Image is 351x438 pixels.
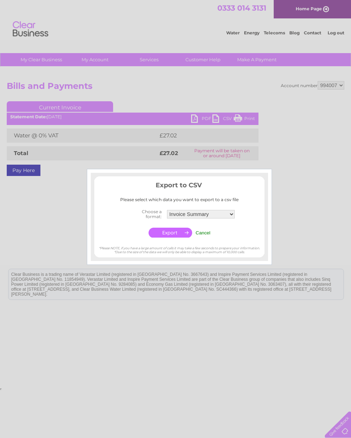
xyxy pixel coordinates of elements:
[94,180,264,193] h3: Export to CSV
[94,197,264,202] div: Please select which data you want to export to a csv file
[94,239,264,254] div: *Please NOTE, if you have a large amount of calls it may take a few seconds to prepare your infor...
[123,207,165,221] th: Choose a format:
[12,18,49,40] img: logo.png
[226,30,240,35] a: Water
[304,30,321,35] a: Contact
[217,4,266,12] a: 0333 014 3131
[264,30,285,35] a: Telecoms
[289,30,300,35] a: Blog
[244,30,260,35] a: Energy
[328,30,344,35] a: Log out
[9,4,344,34] div: Clear Business is a trading name of Verastar Limited (registered in [GEOGRAPHIC_DATA] No. 3667643...
[196,230,211,235] input: Cancel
